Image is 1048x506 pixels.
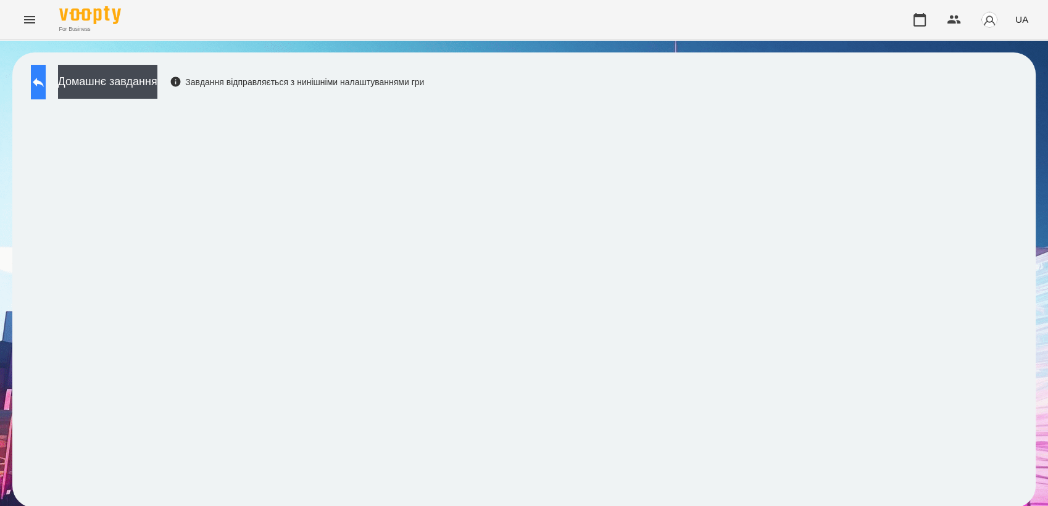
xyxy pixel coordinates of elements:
button: Menu [15,5,44,35]
img: Voopty Logo [59,6,121,24]
span: UA [1015,13,1028,26]
span: For Business [59,25,121,33]
button: UA [1010,8,1033,31]
div: Завдання відправляється з нинішніми налаштуваннями гри [170,76,425,88]
button: Домашнє завдання [58,65,157,99]
img: avatar_s.png [981,11,998,28]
